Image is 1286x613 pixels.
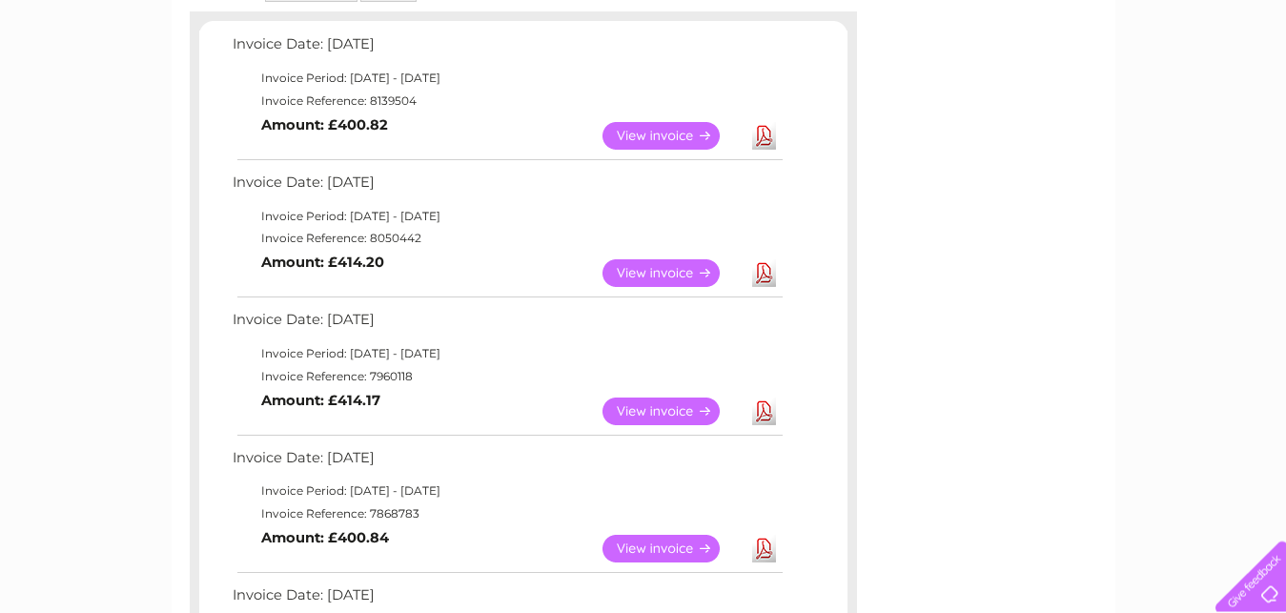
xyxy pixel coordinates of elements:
a: Blog [1120,81,1148,95]
td: Invoice Date: [DATE] [228,31,786,67]
a: View [602,122,743,150]
td: Invoice Reference: 7868783 [228,502,786,525]
img: logo.png [45,50,142,108]
td: Invoice Reference: 7960118 [228,365,786,388]
b: Amount: £400.84 [261,529,389,546]
b: Amount: £414.20 [261,254,384,271]
td: Invoice Reference: 8139504 [228,90,786,112]
b: Amount: £414.17 [261,392,380,409]
td: Invoice Date: [DATE] [228,170,786,205]
td: Invoice Date: [DATE] [228,445,786,480]
a: Download [752,122,776,150]
td: Invoice Period: [DATE] - [DATE] [228,205,786,228]
a: View [602,259,743,287]
td: Invoice Date: [DATE] [228,307,786,342]
b: Amount: £400.82 [261,116,388,133]
td: Invoice Period: [DATE] - [DATE] [228,67,786,90]
td: Invoice Reference: 8050442 [228,227,786,250]
a: View [602,535,743,562]
a: Telecoms [1051,81,1109,95]
td: Invoice Period: [DATE] - [DATE] [228,342,786,365]
a: Water [950,81,987,95]
a: Log out [1223,81,1268,95]
a: Download [752,398,776,425]
a: Contact [1159,81,1206,95]
td: Invoice Period: [DATE] - [DATE] [228,480,786,502]
a: View [602,398,743,425]
a: Download [752,535,776,562]
a: Energy [998,81,1040,95]
a: 0333 014 3131 [927,10,1058,33]
div: Clear Business is a trading name of Verastar Limited (registered in [GEOGRAPHIC_DATA] No. 3667643... [194,10,1094,92]
a: Download [752,259,776,287]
